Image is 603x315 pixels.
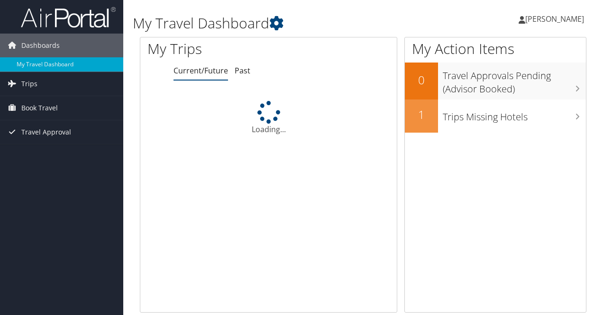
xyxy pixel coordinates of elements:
[21,72,37,96] span: Trips
[405,107,438,123] h2: 1
[21,120,71,144] span: Travel Approval
[140,101,397,135] div: Loading...
[443,106,586,124] h3: Trips Missing Hotels
[443,64,586,96] h3: Travel Approvals Pending (Advisor Booked)
[405,63,586,99] a: 0Travel Approvals Pending (Advisor Booked)
[21,6,116,28] img: airportal-logo.png
[133,13,440,33] h1: My Travel Dashboard
[405,39,586,59] h1: My Action Items
[21,96,58,120] span: Book Travel
[21,34,60,57] span: Dashboards
[235,65,250,76] a: Past
[519,5,594,33] a: [PERSON_NAME]
[405,72,438,88] h2: 0
[405,99,586,133] a: 1Trips Missing Hotels
[174,65,228,76] a: Current/Future
[147,39,283,59] h1: My Trips
[525,14,584,24] span: [PERSON_NAME]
